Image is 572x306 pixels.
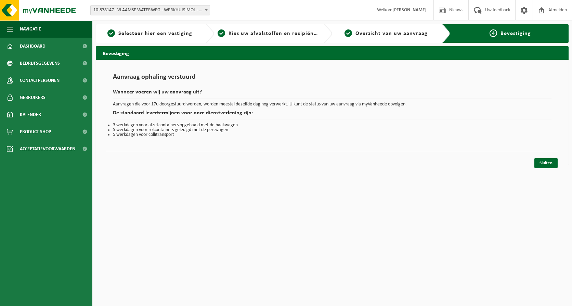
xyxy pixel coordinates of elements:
[355,31,428,36] span: Overzicht van uw aanvraag
[96,46,569,60] h2: Bevestiging
[20,106,41,123] span: Kalender
[91,5,210,15] span: 10-878147 - VLAAMSE WATERWEG - WERKHUIS-MOL - MOL
[113,89,551,99] h2: Wanneer voeren wij uw aanvraag uit?
[113,123,551,128] li: 3 werkdagen voor afzetcontainers opgehaald met de haakwagen
[118,31,192,36] span: Selecteer hier een vestiging
[90,5,210,15] span: 10-878147 - VLAAMSE WATERWEG - WERKHUIS-MOL - MOL
[113,110,551,119] h2: De standaard levertermijnen voor onze dienstverlening zijn:
[218,29,225,37] span: 2
[20,38,45,55] span: Dashboard
[113,74,551,84] h1: Aanvraag ophaling verstuurd
[113,132,551,137] li: 5 werkdagen voor collitransport
[107,29,115,37] span: 1
[218,29,319,38] a: 2Kies uw afvalstoffen en recipiënten
[20,21,41,38] span: Navigatie
[500,31,531,36] span: Bevestiging
[99,29,200,38] a: 1Selecteer hier een vestiging
[113,102,551,107] p: Aanvragen die voor 17u doorgestuurd worden, worden meestal dezelfde dag nog verwerkt. U kunt de s...
[20,123,51,140] span: Product Shop
[229,31,323,36] span: Kies uw afvalstoffen en recipiënten
[344,29,352,37] span: 3
[534,158,558,168] a: Sluiten
[20,89,45,106] span: Gebruikers
[3,291,114,306] iframe: chat widget
[490,29,497,37] span: 4
[113,128,551,132] li: 5 werkdagen voor rolcontainers geledigd met de perswagen
[20,72,60,89] span: Contactpersonen
[336,29,437,38] a: 3Overzicht van uw aanvraag
[392,8,427,13] strong: [PERSON_NAME]
[20,140,75,157] span: Acceptatievoorwaarden
[20,55,60,72] span: Bedrijfsgegevens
